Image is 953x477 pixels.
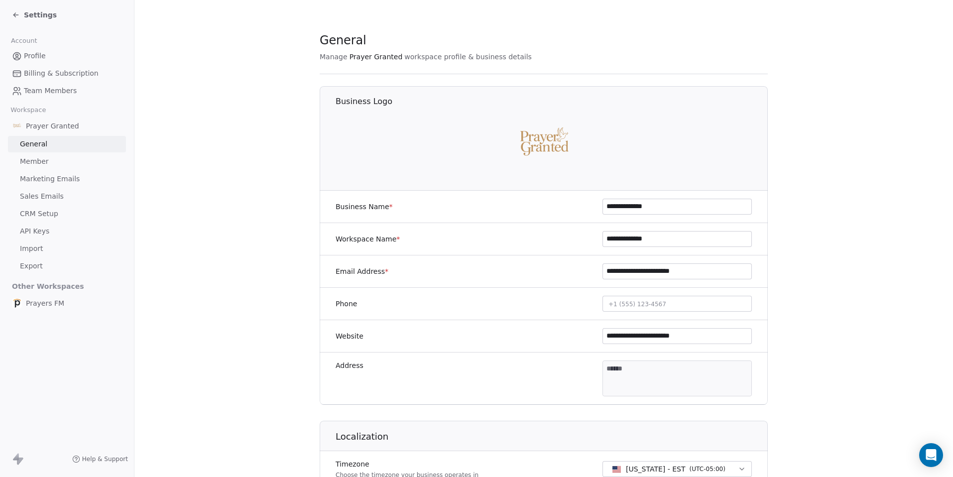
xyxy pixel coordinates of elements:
[350,52,403,62] span: Prayer Granted
[336,431,768,443] h1: Localization
[8,153,126,170] a: Member
[336,299,357,309] label: Phone
[12,298,22,308] img: web-app-manifest-512x512.png
[20,243,43,254] span: Import
[20,226,49,237] span: API Keys
[8,83,126,99] a: Team Members
[626,464,686,474] span: [US_STATE] - EST
[320,52,348,62] span: Manage
[24,51,46,61] span: Profile
[336,331,363,341] label: Website
[512,113,576,177] img: FB-Logo.png
[6,33,41,48] span: Account
[24,68,99,79] span: Billing & Subscription
[20,261,43,271] span: Export
[8,48,126,64] a: Profile
[82,455,128,463] span: Help & Support
[24,86,77,96] span: Team Members
[26,298,64,308] span: Prayers FM
[24,10,57,20] span: Settings
[8,136,126,152] a: General
[8,240,126,257] a: Import
[72,455,128,463] a: Help & Support
[336,266,388,276] label: Email Address
[8,65,126,82] a: Billing & Subscription
[20,209,58,219] span: CRM Setup
[8,188,126,205] a: Sales Emails
[690,465,725,474] span: ( UTC-05:00 )
[602,296,752,312] button: +1 (555) 123-4567
[8,258,126,274] a: Export
[20,156,49,167] span: Member
[6,103,50,118] span: Workspace
[8,278,88,294] span: Other Workspaces
[8,206,126,222] a: CRM Setup
[336,360,363,370] label: Address
[20,174,80,184] span: Marketing Emails
[12,121,22,131] img: FB-Logo.png
[20,191,64,202] span: Sales Emails
[12,10,57,20] a: Settings
[602,461,752,477] button: [US_STATE] - EST(UTC-05:00)
[336,459,478,469] label: Timezone
[336,234,400,244] label: Workspace Name
[608,301,666,308] span: +1 (555) 123-4567
[404,52,532,62] span: workspace profile & business details
[919,443,943,467] div: Open Intercom Messenger
[8,223,126,239] a: API Keys
[26,121,79,131] span: Prayer Granted
[20,139,47,149] span: General
[336,202,393,212] label: Business Name
[320,33,366,48] span: General
[336,96,768,107] h1: Business Logo
[8,171,126,187] a: Marketing Emails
